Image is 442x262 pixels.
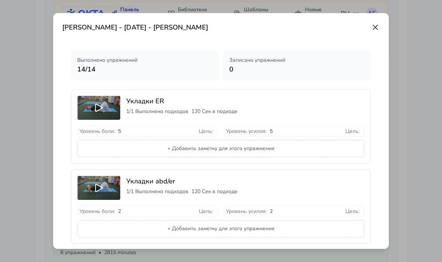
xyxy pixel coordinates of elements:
span: Уровень усилия : [226,208,267,215]
p: 120 Сек в подходе [191,108,237,115]
p: 120 Сек в подходе [191,188,237,195]
span: Уровень боли : [79,208,115,215]
p: 14 / 14 [77,64,213,74]
p: Выполнено упражнений [77,57,213,64]
span: Цель : [199,208,213,215]
p: 1 / 1 Выполнено подходов [126,108,188,115]
h3: Укладки abd/er [126,176,364,186]
p: 0 [229,64,365,74]
span: Цель : [199,128,213,135]
button: + Добавить заметку для этого упражнения [78,140,364,157]
span: 2 [270,208,273,215]
h3: [PERSON_NAME] - [DATE] - [PERSON_NAME] [62,22,208,33]
h3: Укладки ER [126,96,364,106]
span: Уровень боли : [79,128,115,135]
button: + Добавить заметку для этого упражнения [78,220,364,237]
p: 1 / 1 Выполнено подходов [126,188,188,195]
span: 5 [118,128,121,135]
span: Уровень усилия : [226,128,267,135]
span: 2 [118,208,121,215]
span: Цель : [345,208,360,215]
span: Цель : [345,128,360,135]
span: 5 [270,128,273,135]
p: Записано упражнений [229,57,365,64]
